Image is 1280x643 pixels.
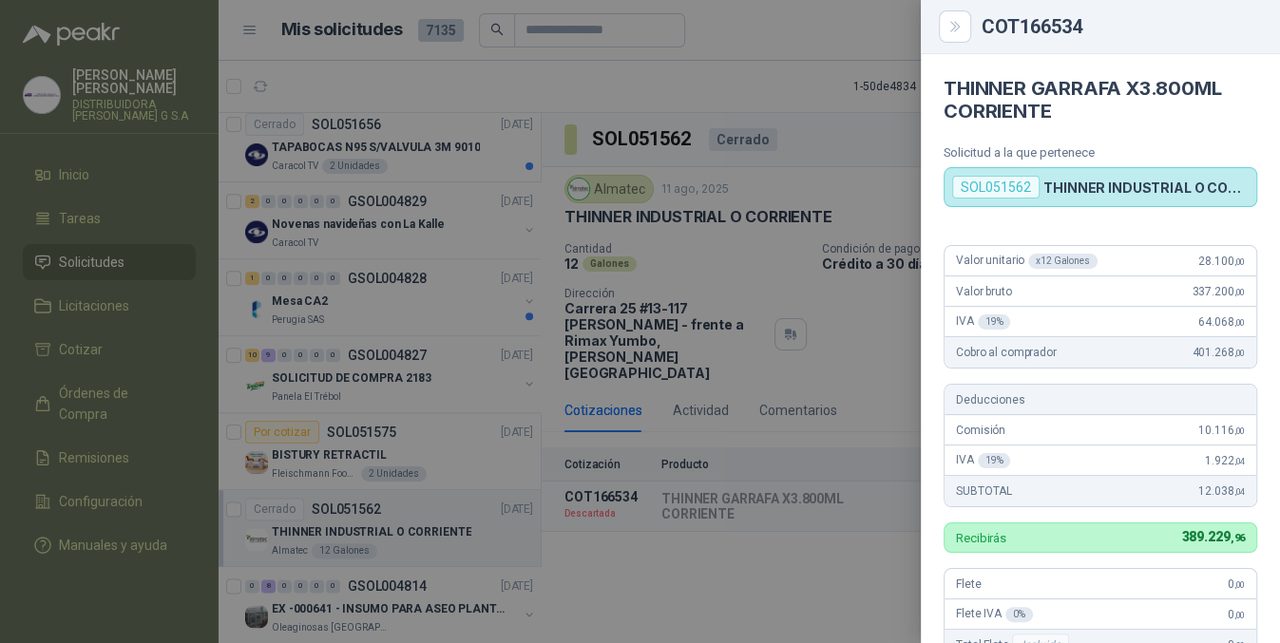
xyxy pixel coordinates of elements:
[1233,579,1245,590] span: ,00
[982,17,1257,36] div: COT166534
[978,453,1011,468] div: 19 %
[1198,424,1245,437] span: 10.116
[1233,456,1245,466] span: ,04
[1192,346,1245,359] span: 401.268
[1005,607,1033,622] div: 0 %
[956,424,1005,437] span: Comisión
[1192,285,1245,298] span: 337.200
[1228,608,1245,621] span: 0
[1028,254,1098,269] div: x 12 Galones
[1198,255,1245,268] span: 28.100
[956,254,1098,269] span: Valor unitario
[1233,317,1245,328] span: ,00
[956,393,1024,407] span: Deducciones
[956,285,1011,298] span: Valor bruto
[956,453,1010,468] span: IVA
[956,484,1012,498] span: SUBTOTAL
[956,607,1033,622] span: Flete IVA
[956,532,1006,544] p: Recibirás
[1233,610,1245,620] span: ,00
[1043,180,1249,196] p: THINNER INDUSTRIAL O CORRIENTE
[1198,315,1245,329] span: 64.068
[1181,529,1245,544] span: 389.229
[956,314,1010,330] span: IVA
[1233,256,1245,267] span: ,00
[1205,454,1245,467] span: 1.922
[1233,287,1245,297] span: ,00
[1230,532,1245,544] span: ,96
[944,145,1257,160] p: Solicitud a la que pertenece
[1233,486,1245,497] span: ,04
[956,577,981,591] span: Flete
[1228,577,1245,591] span: 0
[978,314,1011,330] div: 19 %
[944,15,966,38] button: Close
[956,346,1056,359] span: Cobro al comprador
[1233,426,1245,436] span: ,00
[952,176,1040,199] div: SOL051562
[944,77,1257,123] h4: THINNER GARRAFA X3.800ML CORRIENTE
[1198,484,1245,498] span: 12.038
[1233,348,1245,358] span: ,00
